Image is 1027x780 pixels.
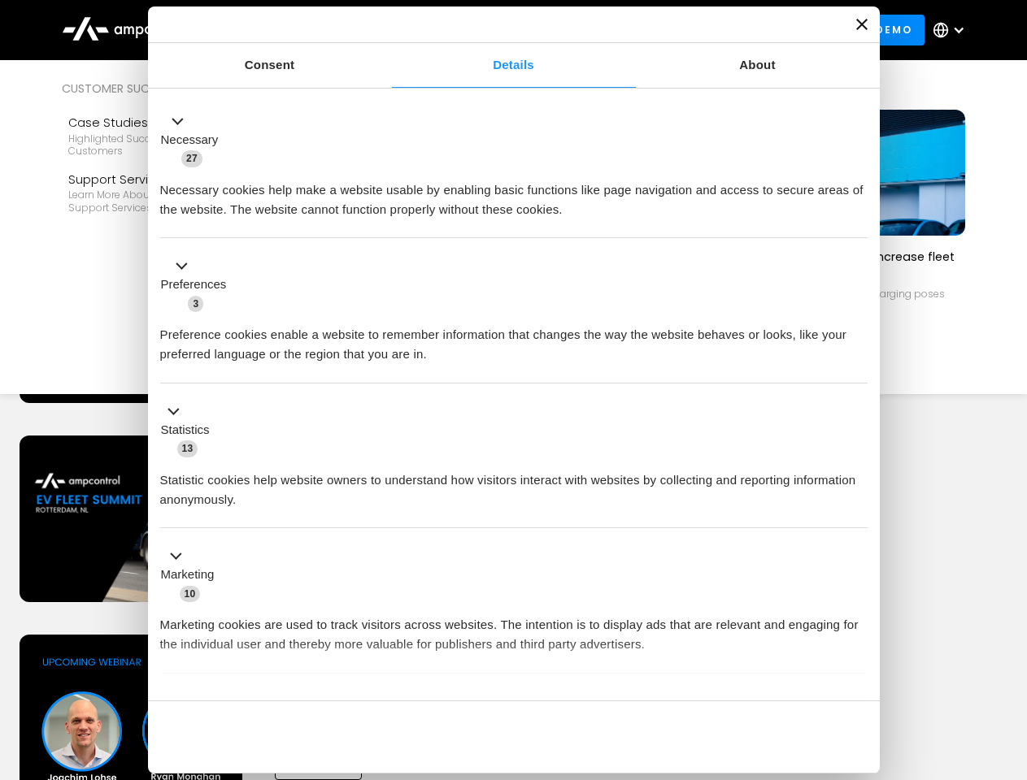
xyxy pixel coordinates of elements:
[268,694,284,710] span: 2
[62,107,263,164] a: Case StudiesHighlighted success stories From Our Customers
[62,80,263,97] div: Customer success
[160,313,868,364] div: Preference cookies enable a website to remember information that changes the way the website beha...
[160,458,868,509] div: Statistic cookies help website owners to understand how visitors interact with websites by collec...
[160,168,868,219] div: Necessary cookies help make a website usable by enabling basic functions like page navigation and...
[856,19,868,30] button: Close banner
[636,43,880,88] a: About
[68,188,257,214] div: Learn more about Ampcontrol’s support services
[161,421,210,440] label: Statistics
[160,401,220,458] button: Statistics (13)
[633,713,867,760] button: Okay
[160,257,237,314] button: Preferences (3)
[392,43,636,88] a: Details
[161,565,215,584] label: Marketing
[177,440,198,457] span: 13
[68,171,257,188] div: Support Services
[160,547,224,604] button: Marketing (10)
[68,114,257,132] div: Case Studies
[68,132,257,158] div: Highlighted success stories From Our Customers
[161,131,219,149] label: Necessary
[62,164,263,221] a: Support ServicesLearn more about Ampcontrol’s support services
[148,43,392,88] a: Consent
[160,691,294,712] button: Unclassified (2)
[181,150,202,167] span: 27
[188,296,203,312] span: 3
[180,586,201,602] span: 10
[160,111,228,168] button: Necessary (27)
[160,603,868,654] div: Marketing cookies are used to track visitors across websites. The intention is to display ads tha...
[161,275,227,294] label: Preferences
